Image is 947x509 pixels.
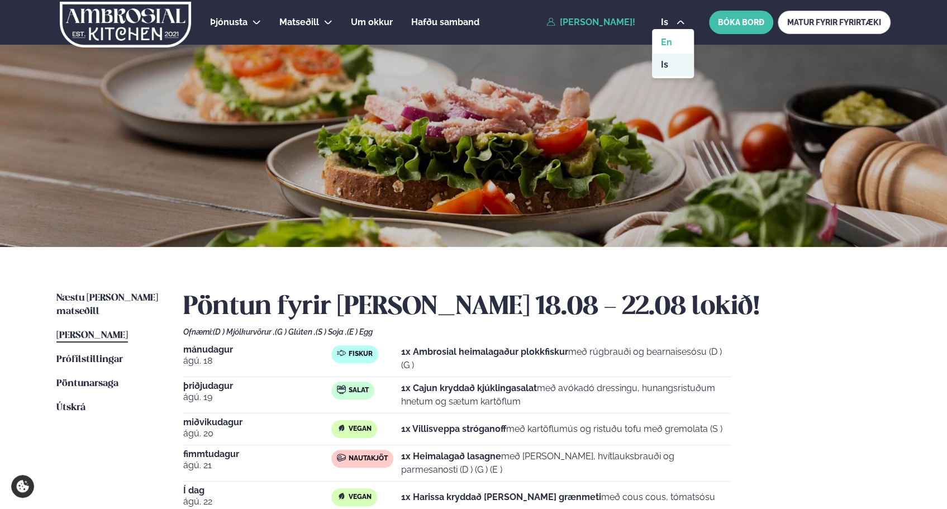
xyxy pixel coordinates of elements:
strong: 1x Villisveppa stróganoff [401,424,506,434]
img: beef.svg [337,453,346,462]
a: Pöntunarsaga [56,377,118,391]
h2: Pöntun fyrir [PERSON_NAME] 18.08 - 22.08 lokið! [183,292,891,323]
a: is [652,54,694,76]
span: is [661,18,672,27]
button: BÓKA BORÐ [709,11,773,34]
span: Prófílstillingar [56,355,123,364]
span: Fiskur [349,350,373,359]
strong: 1x Harissa kryddað [PERSON_NAME] grænmeti [401,492,601,502]
span: Salat [349,386,369,395]
span: (E ) Egg [347,327,373,336]
button: is [652,18,694,27]
span: Vegan [349,493,372,502]
strong: 1x Cajun kryddað kjúklingasalat [401,383,537,393]
a: Þjónusta [210,16,248,29]
p: með avókadó dressingu, hunangsristuðum hnetum og sætum kartöflum [401,382,731,408]
span: þriðjudagur [183,382,331,391]
span: Matseðill [279,17,319,27]
a: en [652,31,694,54]
span: mánudagur [183,345,331,354]
a: Hafðu samband [411,16,479,29]
a: Cookie settings [11,475,34,498]
a: [PERSON_NAME] [56,329,128,342]
span: ágú. 19 [183,391,331,404]
span: fimmtudagur [183,450,331,459]
span: ágú. 22 [183,495,331,508]
span: (S ) Soja , [316,327,347,336]
span: ágú. 18 [183,354,331,368]
img: Vegan.svg [337,424,346,432]
span: (D ) Mjólkurvörur , [213,327,275,336]
span: Um okkur [351,17,393,27]
img: fish.svg [337,349,346,358]
a: Næstu [PERSON_NAME] matseðill [56,292,161,318]
div: Ofnæmi: [183,327,891,336]
strong: 1x Ambrosial heimalagaður plokkfiskur [401,346,568,357]
a: MATUR FYRIR FYRIRTÆKI [778,11,891,34]
span: (G ) Glúten , [275,327,316,336]
a: Útskrá [56,401,85,415]
p: með kartöflumús og ristuðu tofu með gremolata (S ) [401,422,722,436]
p: með rúgbrauði og bearnaisesósu (D ) (G ) [401,345,731,372]
span: ágú. 21 [183,459,331,472]
p: með [PERSON_NAME], hvítlauksbrauði og parmesanosti (D ) (G ) (E ) [401,450,731,477]
span: Pöntunarsaga [56,379,118,388]
span: [PERSON_NAME] [56,331,128,340]
a: [PERSON_NAME]! [546,17,635,27]
img: logo [59,2,192,47]
span: Í dag [183,486,331,495]
a: Um okkur [351,16,393,29]
a: Matseðill [279,16,319,29]
a: Prófílstillingar [56,353,123,367]
span: ágú. 20 [183,427,331,440]
span: miðvikudagur [183,418,331,427]
p: með cous cous, tómatsósu [401,491,715,504]
img: Vegan.svg [337,492,346,501]
span: Útskrá [56,403,85,412]
span: Þjónusta [210,17,248,27]
span: Vegan [349,425,372,434]
strong: 1x Heimalagað lasagne [401,451,501,462]
img: salad.svg [337,385,346,394]
span: Hafðu samband [411,17,479,27]
span: Nautakjöt [349,454,388,463]
span: Næstu [PERSON_NAME] matseðill [56,293,158,316]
